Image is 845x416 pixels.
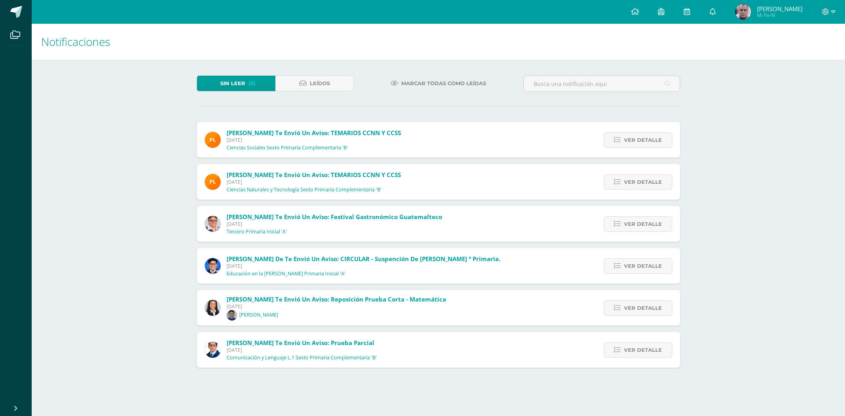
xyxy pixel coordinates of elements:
[524,76,680,92] input: Busca una notificación aquí
[227,255,500,263] span: [PERSON_NAME] de te envió un aviso: CIRCULAR - Suspención de [PERSON_NAME] ° Primaria.
[197,76,275,91] a: Sin leer(6)
[624,301,662,315] span: Ver detalle
[381,76,496,91] a: Marcar todas como leídas
[227,137,401,143] span: [DATE]
[227,271,345,277] p: Educación en la [PERSON_NAME] Primaria Inicial 'A'
[735,4,751,20] img: cf8f1878484959486f9621e09bbf6b1c.png
[401,76,486,91] span: Marcar todas como leídas
[239,312,278,318] p: [PERSON_NAME]
[227,347,377,353] span: [DATE]
[248,76,256,91] span: (6)
[205,342,221,358] img: 059ccfba660c78d33e1d6e9d5a6a4bb6.png
[227,339,374,347] span: [PERSON_NAME] te envió un aviso: Prueba Parcial
[205,174,221,190] img: 00e92e5268842a5da8ad8efe5964f981.png
[227,145,348,151] p: Ciencias Sociales Sexto Primaria Complementaria 'B'
[227,129,401,137] span: [PERSON_NAME] te envió un aviso: TEMARIOS CCNN Y CCSS
[220,76,245,91] span: Sin leer
[757,12,803,19] span: Mi Perfil
[205,216,221,232] img: b2d09430fc7ffc43e57bc266f3190728.png
[227,229,287,235] p: Tercero Primaria Inicial 'A'
[227,303,446,310] span: [DATE]
[624,259,662,273] span: Ver detalle
[624,175,662,189] span: Ver detalle
[205,258,221,274] img: 038ac9c5e6207f3bea702a86cda391b3.png
[757,5,803,13] span: [PERSON_NAME]
[275,76,354,91] a: Leídos
[310,76,330,91] span: Leídos
[624,217,662,231] span: Ver detalle
[205,132,221,148] img: 00e92e5268842a5da8ad8efe5964f981.png
[227,179,401,185] span: [DATE]
[205,300,221,316] img: b15e54589cdbd448c33dd63f135c9987.png
[624,133,662,147] span: Ver detalle
[41,34,110,49] span: Notificaciones
[227,171,401,179] span: [PERSON_NAME] te envió un aviso: TEMARIOS CCNN Y CCSS
[227,221,442,227] span: [DATE]
[227,295,446,303] span: [PERSON_NAME] te envió un aviso: Reposición prueba corta - Matemática
[227,355,377,361] p: Comunicación y Lenguaje L.1 Sexto Primaria Complementaria 'B'
[624,343,662,357] span: Ver detalle
[227,187,381,193] p: Ciencias Naturales y Tecnología Sexto Primaria Complementaria 'B'
[227,263,500,269] span: [DATE]
[227,310,237,321] img: f82ac2ccc3abe6d9e0183d3e6fbb5642.png
[227,213,442,221] span: [PERSON_NAME] te envió un aviso: Festival Gastronómico Guatemalteco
